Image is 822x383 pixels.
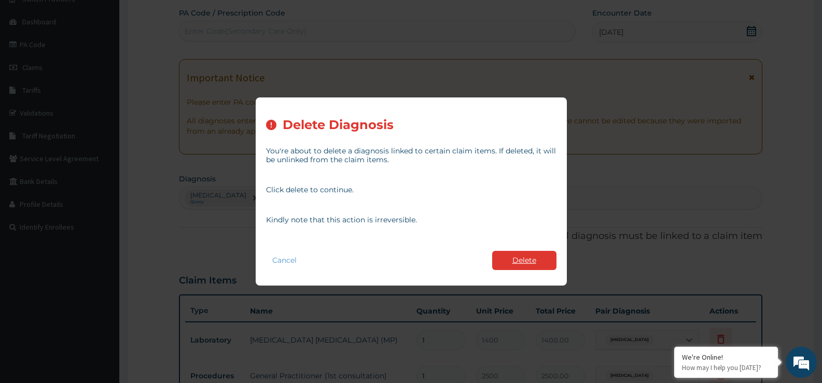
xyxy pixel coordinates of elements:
[266,147,556,164] p: You're about to delete a diagnosis linked to certain claim items. If deleted, it will be unlinked...
[682,363,770,372] p: How may I help you today?
[492,251,556,270] button: Delete
[60,121,143,226] span: We're online!
[682,352,770,362] div: We're Online!
[170,5,195,30] div: Minimize live chat window
[54,58,174,72] div: Chat with us now
[19,52,42,78] img: d_794563401_company_1708531726252_794563401
[5,265,198,301] textarea: Type your message and hit 'Enter'
[266,216,556,224] p: Kindly note that this action is irreversible.
[266,186,556,194] p: Click delete to continue.
[266,253,303,268] button: Cancel
[283,118,394,132] h2: Delete Diagnosis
